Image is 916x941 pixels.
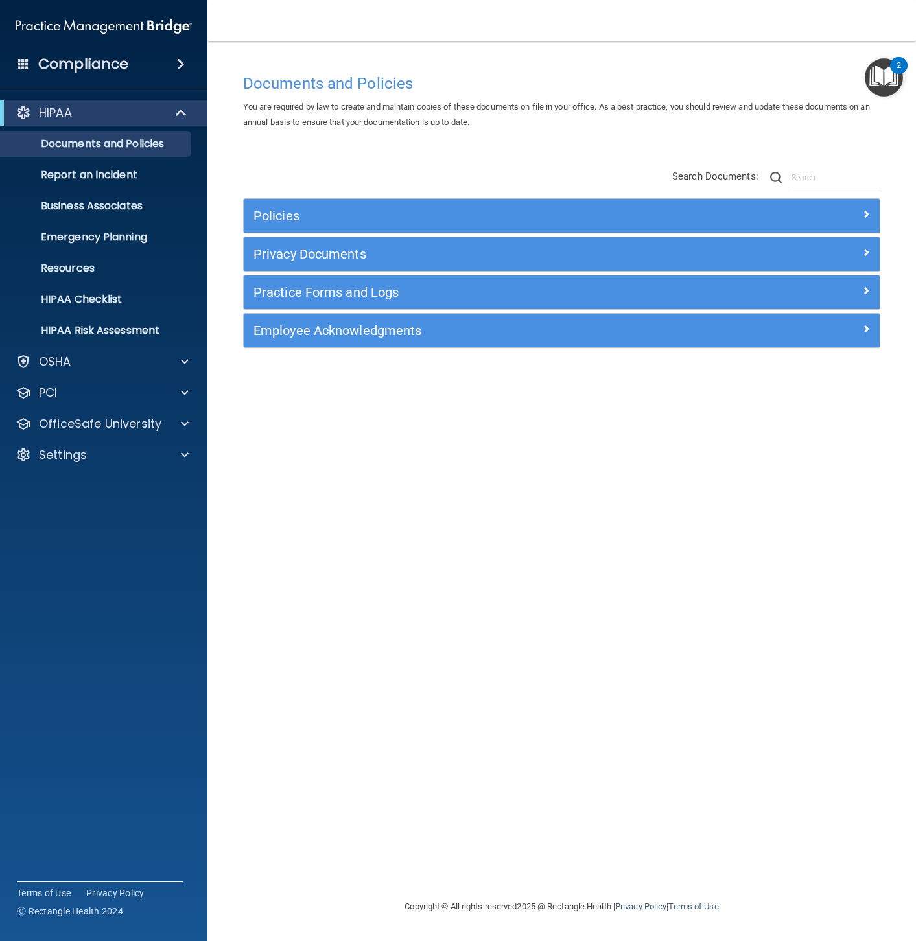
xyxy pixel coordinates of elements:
a: Employee Acknowledgments [253,320,870,341]
p: PCI [39,385,57,401]
a: Privacy Policy [86,887,145,900]
p: OfficeSafe University [39,416,161,432]
p: OSHA [39,354,71,369]
div: 2 [897,65,901,82]
p: HIPAA [39,105,72,121]
span: Search Documents: [672,170,758,182]
a: OfficeSafe University [16,416,189,432]
p: Report an Incident [8,168,185,181]
a: Privacy Documents [253,244,870,264]
a: PCI [16,385,189,401]
p: HIPAA Risk Assessment [8,324,185,337]
p: Resources [8,262,185,275]
a: Policies [253,205,870,226]
a: Terms of Use [17,887,71,900]
a: Privacy Policy [615,901,666,911]
h5: Policies [253,209,711,223]
h5: Privacy Documents [253,247,711,261]
h4: Documents and Policies [243,75,880,92]
a: Settings [16,447,189,463]
a: HIPAA [16,105,188,121]
a: OSHA [16,354,189,369]
img: ic-search.3b580494.png [770,172,782,183]
a: Terms of Use [668,901,718,911]
h4: Compliance [38,55,128,73]
input: Search [792,168,880,187]
a: Practice Forms and Logs [253,282,870,303]
img: PMB logo [16,14,192,40]
h5: Practice Forms and Logs [253,285,711,299]
button: Open Resource Center, 2 new notifications [865,58,903,97]
p: Emergency Planning [8,231,185,244]
p: HIPAA Checklist [8,293,185,306]
p: Settings [39,447,87,463]
p: Business Associates [8,200,185,213]
span: Ⓒ Rectangle Health 2024 [17,905,123,918]
p: Documents and Policies [8,137,185,150]
h5: Employee Acknowledgments [253,323,711,338]
span: You are required by law to create and maintain copies of these documents on file in your office. ... [243,102,870,127]
div: Copyright © All rights reserved 2025 @ Rectangle Health | | [325,886,799,927]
